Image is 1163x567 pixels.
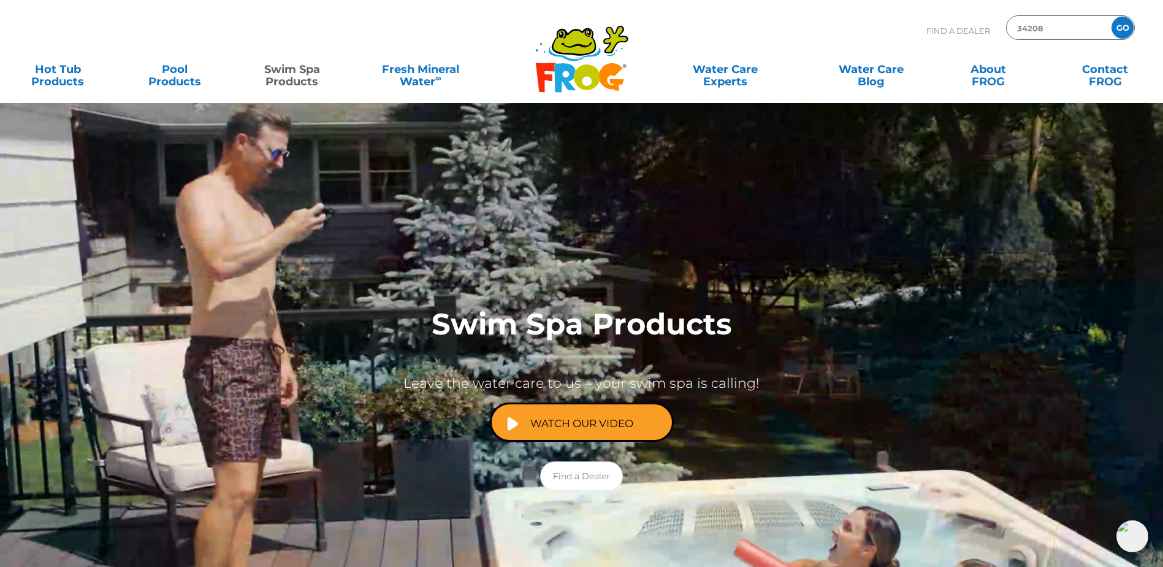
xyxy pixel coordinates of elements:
[490,403,674,442] a: Watch Our Video
[1059,57,1151,82] a: ContactFROG
[1112,17,1134,39] input: GO
[825,57,917,82] a: Water CareBlog
[246,57,338,82] a: Swim SpaProducts
[652,57,799,82] a: Water CareExperts
[926,15,990,46] p: Find A Dealer
[364,57,478,82] a: Fresh MineralWater∞
[435,73,441,83] sup: ∞
[540,461,623,491] a: Find a Dealer
[337,371,827,396] p: Leave the water care to us – your swim spa is calling!
[942,57,1034,82] a: AboutFROG
[12,57,104,82] a: Hot TubProducts
[1116,520,1148,552] img: openIcon
[129,57,221,82] a: PoolProducts
[1016,19,1099,37] input: Zip Code Form
[337,308,827,358] h1: Swim Spa Products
